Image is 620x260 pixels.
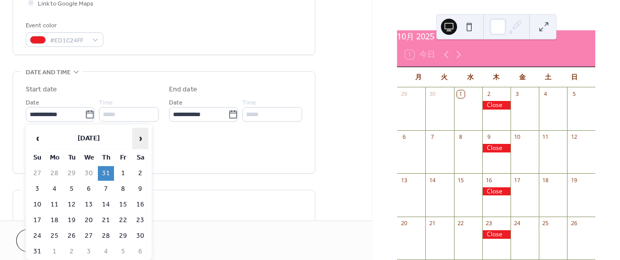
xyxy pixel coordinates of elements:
[98,150,114,165] th: Th
[400,90,408,98] div: 29
[483,67,510,87] div: 木
[485,220,493,227] div: 23
[81,197,97,212] td: 13
[509,67,535,87] div: 金
[64,166,80,181] td: 29
[132,166,148,181] td: 2
[457,67,483,87] div: 水
[482,230,511,239] div: Close
[132,197,148,212] td: 16
[30,128,45,148] span: ‹
[46,213,63,228] td: 18
[99,97,113,108] span: Time
[405,67,431,87] div: 月
[115,244,131,259] td: 5
[485,133,493,141] div: 9
[64,182,80,196] td: 5
[46,244,63,259] td: 1
[514,220,521,227] div: 24
[50,35,87,46] span: #ED1C24FF
[81,229,97,243] td: 27
[431,67,458,87] div: 火
[132,229,148,243] td: 30
[64,150,80,165] th: Tu
[29,197,45,212] td: 10
[46,166,63,181] td: 28
[561,67,587,87] div: 日
[46,182,63,196] td: 4
[570,133,578,141] div: 12
[132,150,148,165] th: Sa
[485,176,493,184] div: 16
[46,128,131,149] th: [DATE]
[98,229,114,243] td: 28
[400,133,408,141] div: 6
[542,90,549,98] div: 4
[98,166,114,181] td: 31
[400,220,408,227] div: 20
[26,67,71,78] span: Date and time
[535,67,561,87] div: 土
[98,244,114,259] td: 4
[115,229,131,243] td: 29
[514,133,521,141] div: 10
[514,176,521,184] div: 17
[98,213,114,228] td: 21
[570,220,578,227] div: 26
[115,197,131,212] td: 15
[482,187,511,196] div: Close
[26,84,57,95] div: Start date
[428,220,436,227] div: 21
[542,220,549,227] div: 25
[570,90,578,98] div: 5
[115,182,131,196] td: 8
[397,30,595,42] div: 10月 2025
[29,244,45,259] td: 31
[457,90,465,98] div: 1
[29,182,45,196] td: 3
[98,197,114,212] td: 14
[64,197,80,212] td: 12
[169,97,183,108] span: Date
[81,150,97,165] th: We
[29,213,45,228] td: 17
[132,244,148,259] td: 6
[542,133,549,141] div: 11
[133,128,148,148] span: ›
[81,244,97,259] td: 3
[16,229,78,252] button: Cancel
[29,166,45,181] td: 27
[132,213,148,228] td: 23
[485,90,493,98] div: 2
[46,197,63,212] td: 11
[482,101,511,110] div: Close
[400,176,408,184] div: 13
[169,84,197,95] div: End date
[115,150,131,165] th: Fr
[64,244,80,259] td: 2
[570,176,578,184] div: 19
[64,213,80,228] td: 19
[81,213,97,228] td: 20
[115,166,131,181] td: 1
[457,176,465,184] div: 15
[457,133,465,141] div: 8
[428,133,436,141] div: 7
[26,97,39,108] span: Date
[29,229,45,243] td: 24
[132,182,148,196] td: 9
[29,150,45,165] th: Su
[98,182,114,196] td: 7
[482,144,511,152] div: Close
[242,97,256,108] span: Time
[46,229,63,243] td: 25
[26,20,101,31] div: Event color
[64,229,80,243] td: 26
[457,220,465,227] div: 22
[542,176,549,184] div: 18
[81,182,97,196] td: 6
[514,90,521,98] div: 3
[81,166,97,181] td: 30
[428,90,436,98] div: 30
